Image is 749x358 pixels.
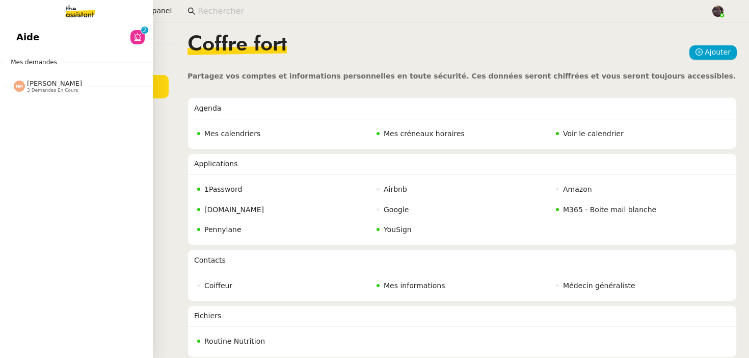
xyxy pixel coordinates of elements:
span: YouSign [384,225,412,234]
span: Médecin généraliste [563,282,635,290]
span: Applications [194,160,238,168]
span: Coiffeur [204,282,232,290]
img: 2af2e8ed-4e7a-4339-b054-92d163d57814 [712,6,724,17]
span: 3 demandes en cours [27,88,78,93]
span: Routine Nutrition [204,337,265,345]
span: Mes calendriers [204,130,260,138]
span: Mes informations [384,282,445,290]
span: [DOMAIN_NAME] [204,206,264,214]
span: Agenda [194,104,221,112]
span: Fichiers [194,312,221,320]
span: [PERSON_NAME] [27,80,82,87]
button: Ajouter [689,45,737,60]
span: Partagez vos comptes et informations personnelles en toute sécurité. Ces données seront chiffrées... [188,72,736,80]
span: 1Password [204,185,242,193]
nz-badge-sup: 2 [141,27,148,34]
p: 2 [143,27,147,36]
span: Google [384,206,409,214]
span: Coffre fort [188,35,287,55]
span: Amazon [563,185,592,193]
span: Airbnb [384,185,407,193]
span: Ajouter [705,46,731,58]
span: Pennylane [204,225,242,234]
span: Mes créneaux horaires [384,130,465,138]
span: Aide [16,30,39,45]
span: Voir le calendrier [563,130,624,138]
span: Mes demandes [5,57,63,67]
span: Contacts [194,256,226,264]
span: M365 - Boite mail blanche [563,206,656,214]
input: Rechercher [198,5,701,18]
img: svg [14,81,25,92]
